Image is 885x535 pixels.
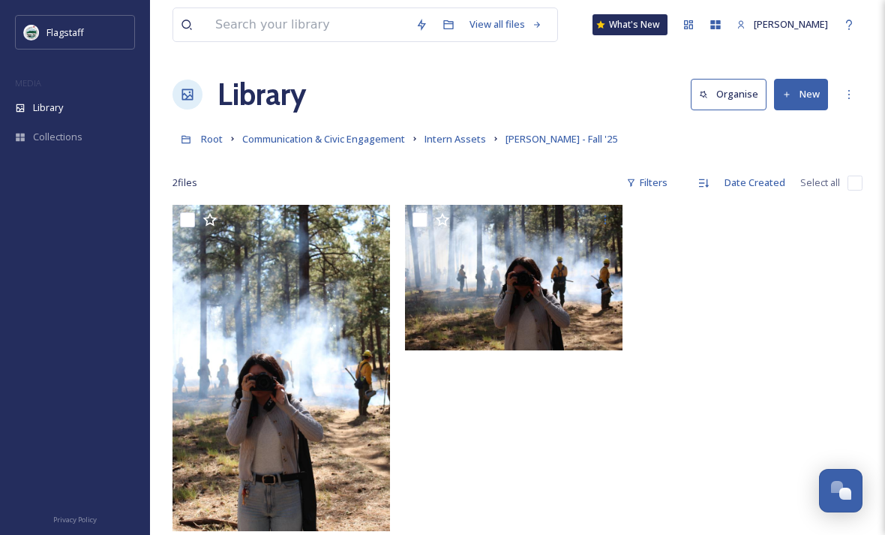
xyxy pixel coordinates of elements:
span: 2 file s [172,176,197,190]
span: Collections [33,130,82,144]
span: Select all [800,176,840,190]
a: Intern Assets [424,130,486,148]
a: Privacy Policy [53,509,97,527]
button: Open Chat [819,469,862,512]
div: Date Created [717,168,793,197]
a: Organise [691,79,774,110]
span: Flagstaff [46,26,84,39]
span: Intern Assets [424,132,486,146]
img: IMG_7031.jpeg [405,205,622,350]
button: Organise [691,79,766,110]
a: Library [217,72,306,117]
a: View all files [462,10,550,39]
span: Root [201,132,223,146]
img: IMG_7035.jpeg [172,205,390,531]
a: What's New [592,14,667,35]
span: Communication & Civic Engagement [242,132,405,146]
img: images%20%282%29.jpeg [24,25,39,40]
span: [PERSON_NAME] - Fall '25 [505,132,617,146]
a: Communication & Civic Engagement [242,130,405,148]
span: [PERSON_NAME] [754,17,828,31]
span: MEDIA [15,77,41,89]
a: Root [201,130,223,148]
div: Filters [619,168,675,197]
span: Library [33,101,63,115]
button: New [774,79,828,110]
a: [PERSON_NAME] - Fall '25 [505,130,617,148]
a: [PERSON_NAME] [729,10,835,39]
input: Search your library [208,8,408,41]
span: Privacy Policy [53,515,97,524]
